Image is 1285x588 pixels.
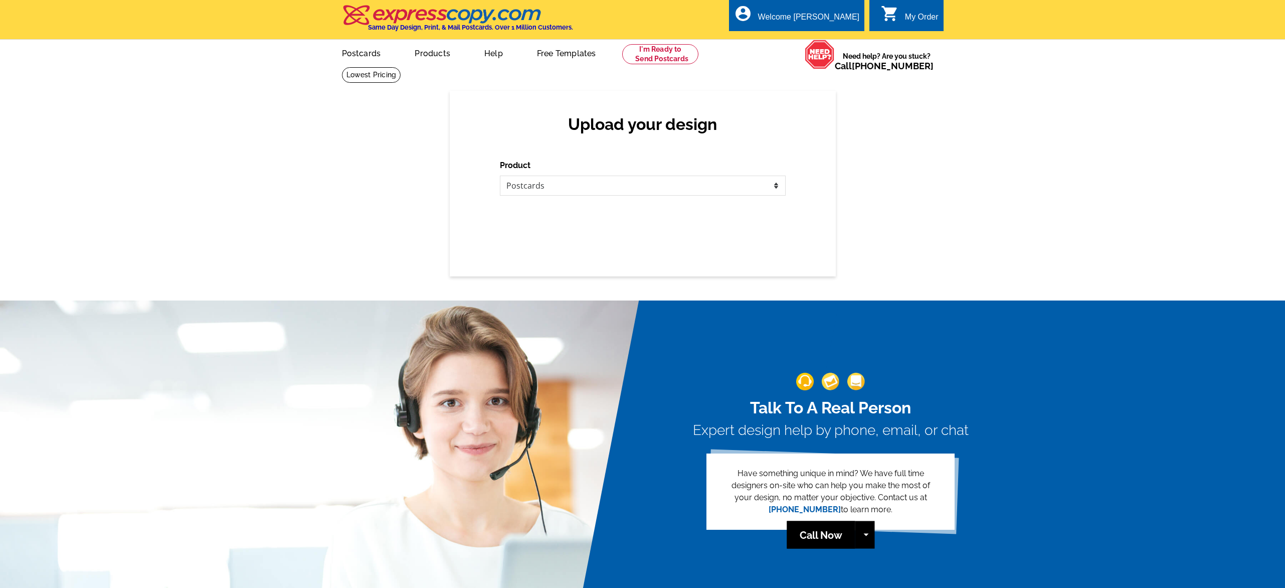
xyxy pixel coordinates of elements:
div: My Order [905,13,939,27]
a: Call Now [787,521,855,549]
a: Free Templates [521,41,612,64]
span: Need help? Are you stuck? [835,51,939,71]
a: Same Day Design, Print, & Mail Postcards. Over 1 Million Customers. [342,12,573,31]
i: shopping_cart [881,5,899,23]
h2: Talk To A Real Person [693,398,969,417]
h4: Same Day Design, Print, & Mail Postcards. Over 1 Million Customers. [368,24,573,31]
i: account_circle [734,5,752,23]
a: Help [468,41,519,64]
a: [PHONE_NUMBER] [769,505,841,514]
a: Postcards [326,41,397,64]
h3: Expert design help by phone, email, or chat [693,422,969,439]
p: Have something unique in mind? We have full time designers on-site who can help you make the most... [722,468,939,516]
img: support-img-2.png [822,373,839,390]
span: Call [835,61,934,71]
img: help [805,40,835,69]
a: [PHONE_NUMBER] [852,61,934,71]
div: Welcome [PERSON_NAME] [758,13,859,27]
a: shopping_cart My Order [881,11,939,24]
img: support-img-1.png [796,373,814,390]
label: Product [500,160,530,172]
img: support-img-3_1.png [847,373,865,390]
h2: Upload your design [510,115,776,134]
a: Products [399,41,466,64]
